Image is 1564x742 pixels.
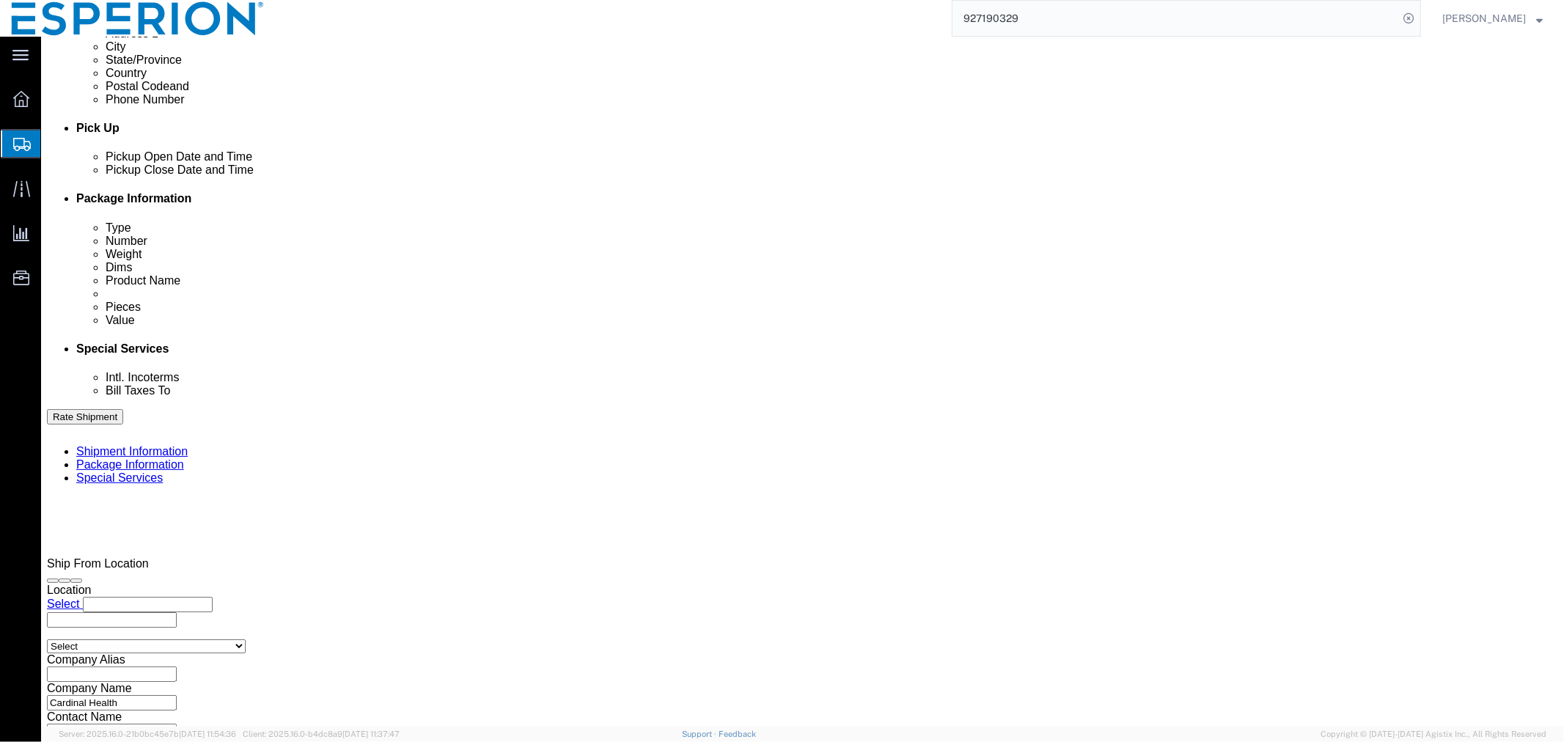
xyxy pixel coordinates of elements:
span: Client: 2025.16.0-b4dc8a9 [243,730,400,738]
a: Support [682,730,719,738]
span: [DATE] 11:37:47 [342,730,400,738]
span: Copyright © [DATE]-[DATE] Agistix Inc., All Rights Reserved [1321,728,1546,741]
input: Search for shipment number, reference number [952,1,1398,36]
span: Alexandra Breaux [1442,10,1526,26]
span: Server: 2025.16.0-21b0bc45e7b [59,730,236,738]
a: Feedback [719,730,756,738]
iframe: FS Legacy Container [41,37,1564,727]
span: [DATE] 11:54:36 [179,730,236,738]
button: [PERSON_NAME] [1442,10,1543,27]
